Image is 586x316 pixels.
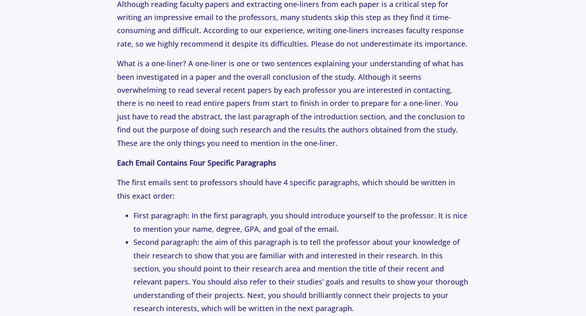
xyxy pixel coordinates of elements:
p: The first emails sent to professors should have 4 specific paragraphs, which should be written in... [117,176,469,202]
strong: Each Email Contains Four Specific Paragraphs [117,158,276,168]
li: Second paragraph: the aim of this paragraph is to tell the professor about your knowledge of thei... [133,235,469,315]
li: First paragraph: In the first paragraph, you should introduce yourself to the professor. It is ni... [133,209,469,235]
p: What is a one-liner? A one-liner is one or two sentences explaining your understanding of what ha... [117,57,469,150]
